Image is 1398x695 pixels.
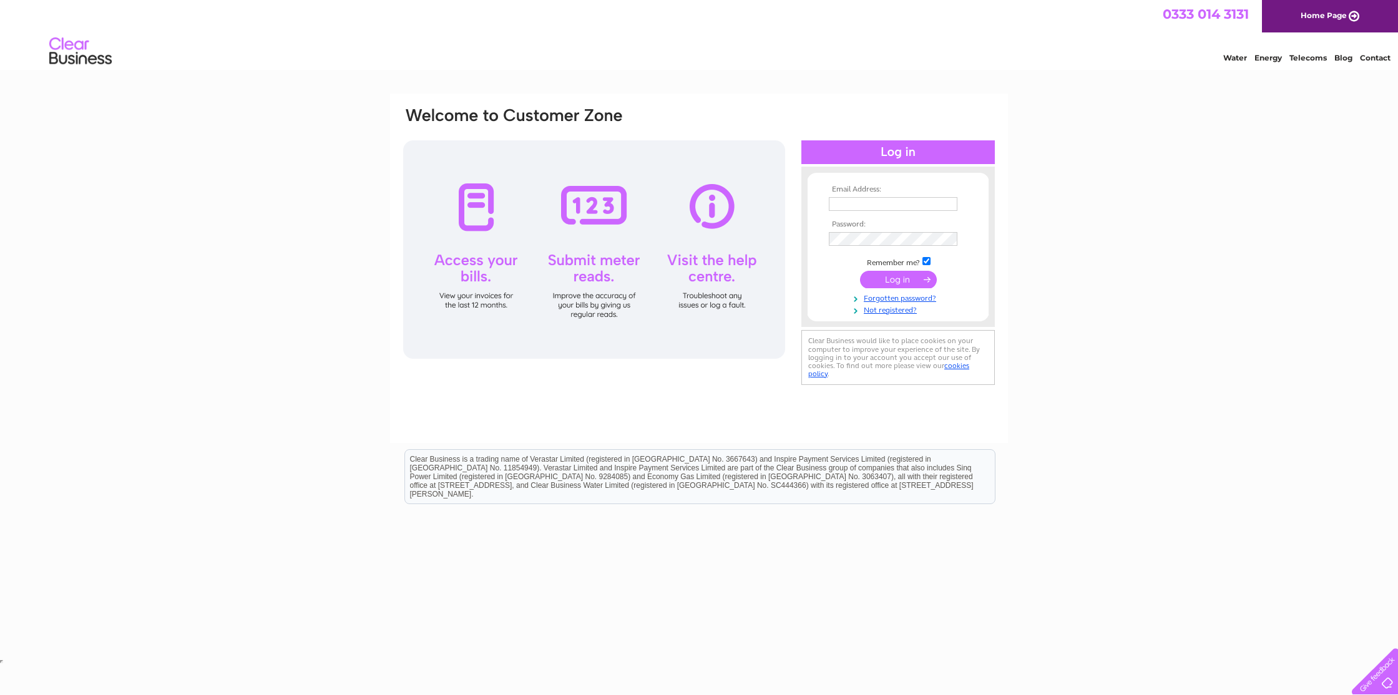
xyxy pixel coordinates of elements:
a: Energy [1254,53,1282,62]
a: Telecoms [1289,53,1327,62]
th: Email Address: [826,185,970,194]
div: Clear Business would like to place cookies on your computer to improve your experience of the sit... [801,330,995,384]
a: Forgotten password? [829,291,970,303]
div: Clear Business is a trading name of Verastar Limited (registered in [GEOGRAPHIC_DATA] No. 3667643... [405,7,995,61]
a: Not registered? [829,303,970,315]
input: Submit [860,271,937,288]
img: logo.png [49,32,112,70]
a: Contact [1360,53,1391,62]
a: 0333 014 3131 [1163,6,1249,22]
a: Water [1223,53,1247,62]
td: Remember me? [826,255,970,268]
a: cookies policy [808,361,969,378]
a: Blog [1334,53,1352,62]
th: Password: [826,220,970,229]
